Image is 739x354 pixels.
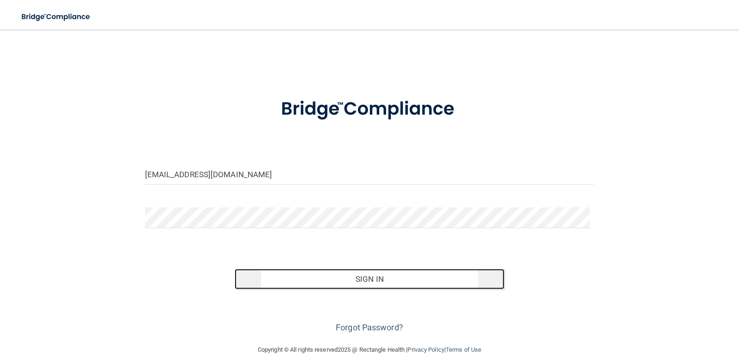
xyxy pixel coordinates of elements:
button: Sign In [235,269,504,289]
input: Email [145,164,594,185]
a: Privacy Policy [407,346,444,353]
a: Forgot Password? [336,323,403,332]
img: bridge_compliance_login_screen.278c3ca4.svg [14,7,99,26]
a: Terms of Use [446,346,481,353]
img: bridge_compliance_login_screen.278c3ca4.svg [262,85,477,133]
